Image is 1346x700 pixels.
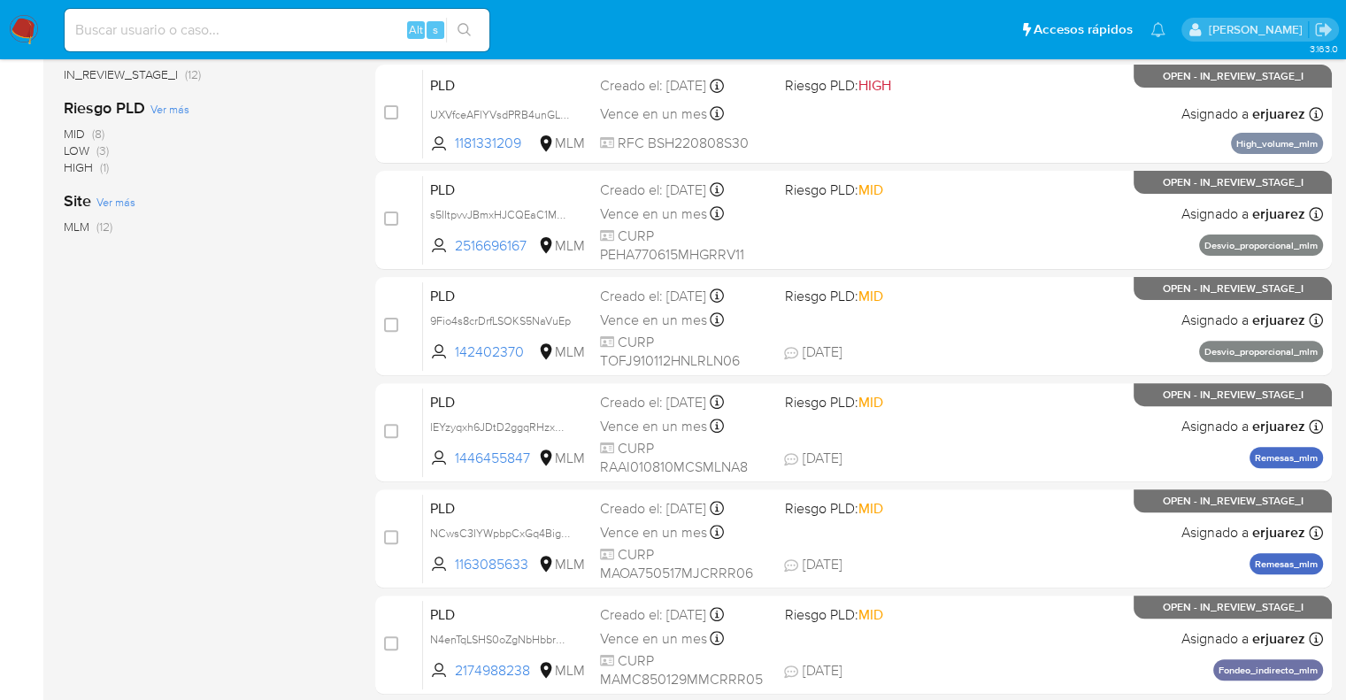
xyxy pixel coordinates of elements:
input: Buscar usuario o caso... [65,19,489,42]
span: 3.163.0 [1309,42,1337,56]
a: Salir [1314,20,1333,39]
span: Accesos rápidos [1034,20,1133,39]
a: Notificaciones [1150,22,1165,37]
span: s [433,21,438,38]
button: search-icon [446,18,482,42]
p: erika.juarez@mercadolibre.com.mx [1208,21,1308,38]
span: Alt [409,21,423,38]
